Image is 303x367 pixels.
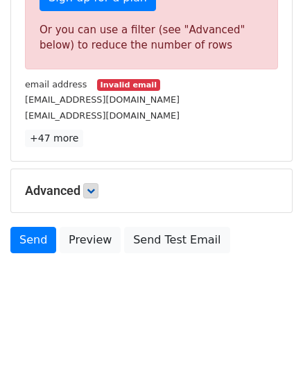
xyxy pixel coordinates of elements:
[97,79,159,91] small: Invalid email
[10,227,56,253] a: Send
[60,227,121,253] a: Preview
[234,300,303,367] iframe: Chat Widget
[124,227,230,253] a: Send Test Email
[25,110,180,121] small: [EMAIL_ADDRESS][DOMAIN_NAME]
[25,94,180,105] small: [EMAIL_ADDRESS][DOMAIN_NAME]
[25,79,87,89] small: email address
[40,22,263,53] div: Or you can use a filter (see "Advanced" below) to reduce the number of rows
[25,130,83,147] a: +47 more
[25,183,278,198] h5: Advanced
